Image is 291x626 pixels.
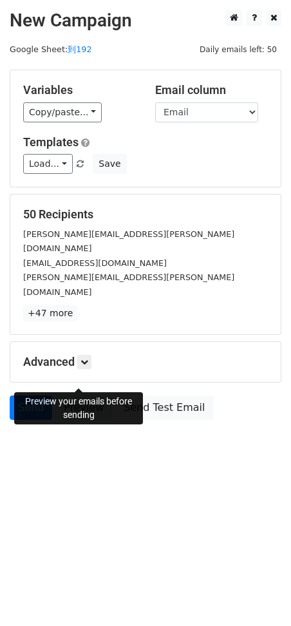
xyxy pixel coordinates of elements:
[23,135,79,149] a: Templates
[23,305,77,321] a: +47 more
[23,154,73,174] a: Load...
[195,43,281,57] span: Daily emails left: 50
[155,83,268,97] h5: Email column
[14,392,143,424] div: Preview your emails before sending
[23,207,268,222] h5: 50 Recipients
[23,355,268,369] h5: Advanced
[227,564,291,626] div: 聊天小组件
[10,44,92,54] small: Google Sheet:
[23,272,234,297] small: [PERSON_NAME][EMAIL_ADDRESS][PERSON_NAME][DOMAIN_NAME]
[23,229,234,254] small: [PERSON_NAME][EMAIL_ADDRESS][PERSON_NAME][DOMAIN_NAME]
[195,44,281,54] a: Daily emails left: 50
[10,10,281,32] h2: New Campaign
[115,395,213,420] a: Send Test Email
[10,395,52,420] a: Send
[23,83,136,97] h5: Variables
[93,154,126,174] button: Save
[227,564,291,626] iframe: Chat Widget
[23,258,167,268] small: [EMAIL_ADDRESS][DOMAIN_NAME]
[23,102,102,122] a: Copy/paste...
[68,44,91,54] a: 到192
